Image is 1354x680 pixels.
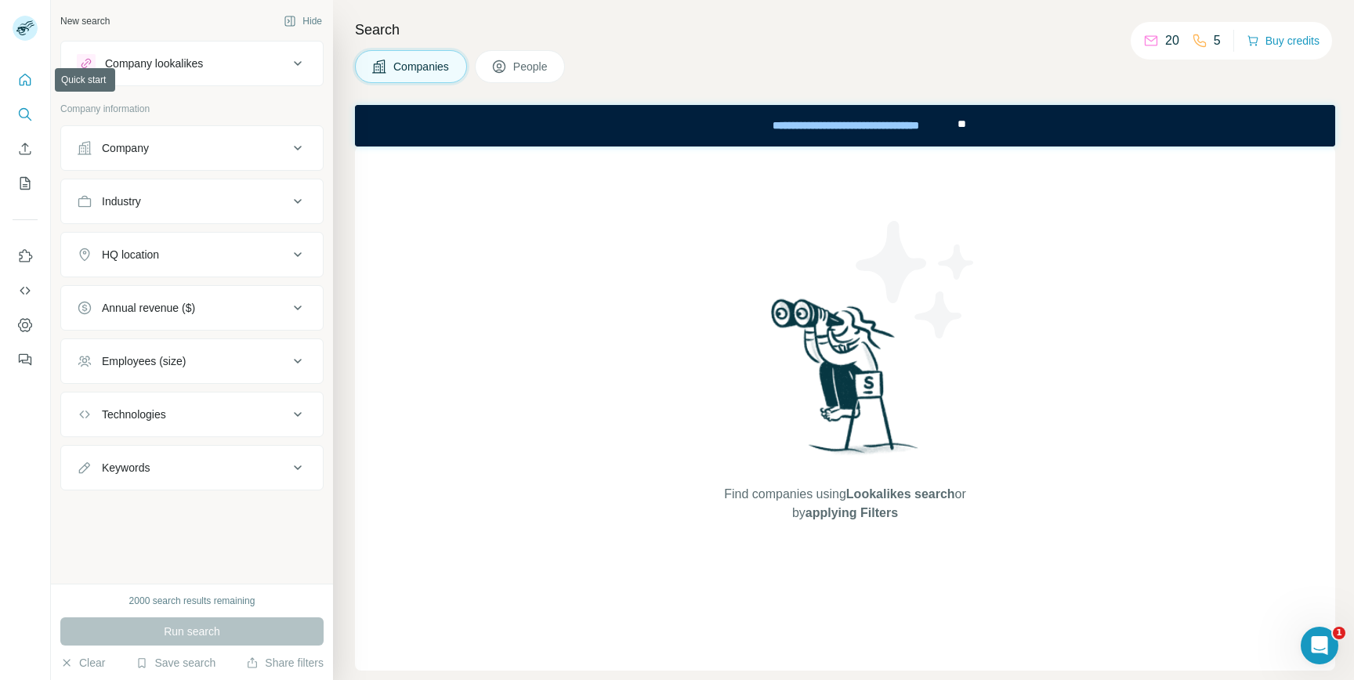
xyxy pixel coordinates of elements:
p: Company information [60,102,324,116]
img: Surfe Illustration - Stars [845,209,987,350]
div: Annual revenue ($) [102,300,195,316]
button: Hide [273,9,333,33]
button: Keywords [61,449,323,486]
button: Company lookalikes [61,45,323,82]
h4: Search [355,19,1335,41]
button: Buy credits [1247,30,1320,52]
iframe: Banner [355,105,1335,146]
span: People [513,59,549,74]
button: Feedback [13,345,38,374]
div: New search [60,14,110,28]
div: HQ location [102,247,159,262]
div: Keywords [102,460,150,476]
div: Technologies [102,407,166,422]
span: Companies [393,59,451,74]
p: 20 [1165,31,1179,50]
div: Company lookalikes [105,56,203,71]
button: Annual revenue ($) [61,289,323,327]
div: 2000 search results remaining [129,594,255,608]
p: 5 [1214,31,1221,50]
button: Use Surfe API [13,277,38,305]
span: Lookalikes search [846,487,955,501]
button: Employees (size) [61,342,323,380]
span: Find companies using or by [719,485,970,523]
button: Search [13,100,38,128]
button: Share filters [246,655,324,671]
button: Technologies [61,396,323,433]
button: My lists [13,169,38,197]
div: Industry [102,194,141,209]
span: 1 [1333,627,1345,639]
img: Surfe Illustration - Woman searching with binoculars [764,295,927,469]
iframe: Intercom live chat [1301,627,1338,664]
div: Company [102,140,149,156]
button: Save search [136,655,215,671]
button: Company [61,129,323,167]
button: HQ location [61,236,323,273]
button: Dashboard [13,311,38,339]
button: Enrich CSV [13,135,38,163]
button: Quick start [13,66,38,94]
button: Use Surfe on LinkedIn [13,242,38,270]
span: applying Filters [806,506,898,519]
button: Clear [60,655,105,671]
button: Industry [61,183,323,220]
div: Employees (size) [102,353,186,369]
